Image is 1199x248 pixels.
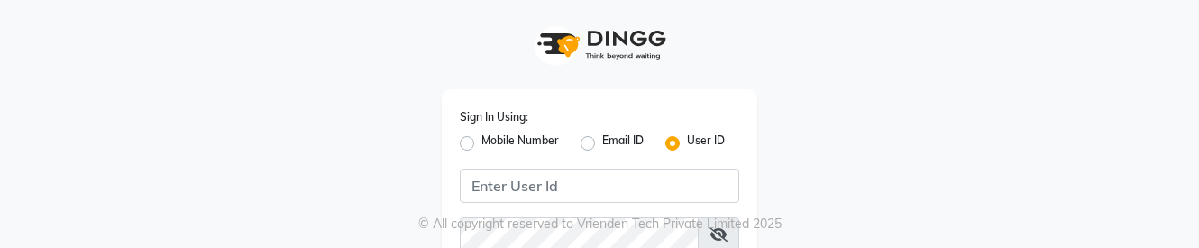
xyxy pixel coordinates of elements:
label: Email ID [602,133,644,154]
label: User ID [687,133,725,154]
label: Mobile Number [481,133,559,154]
input: Username [460,169,739,203]
label: Sign In Using: [460,109,528,125]
img: logo1.svg [527,18,672,71]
